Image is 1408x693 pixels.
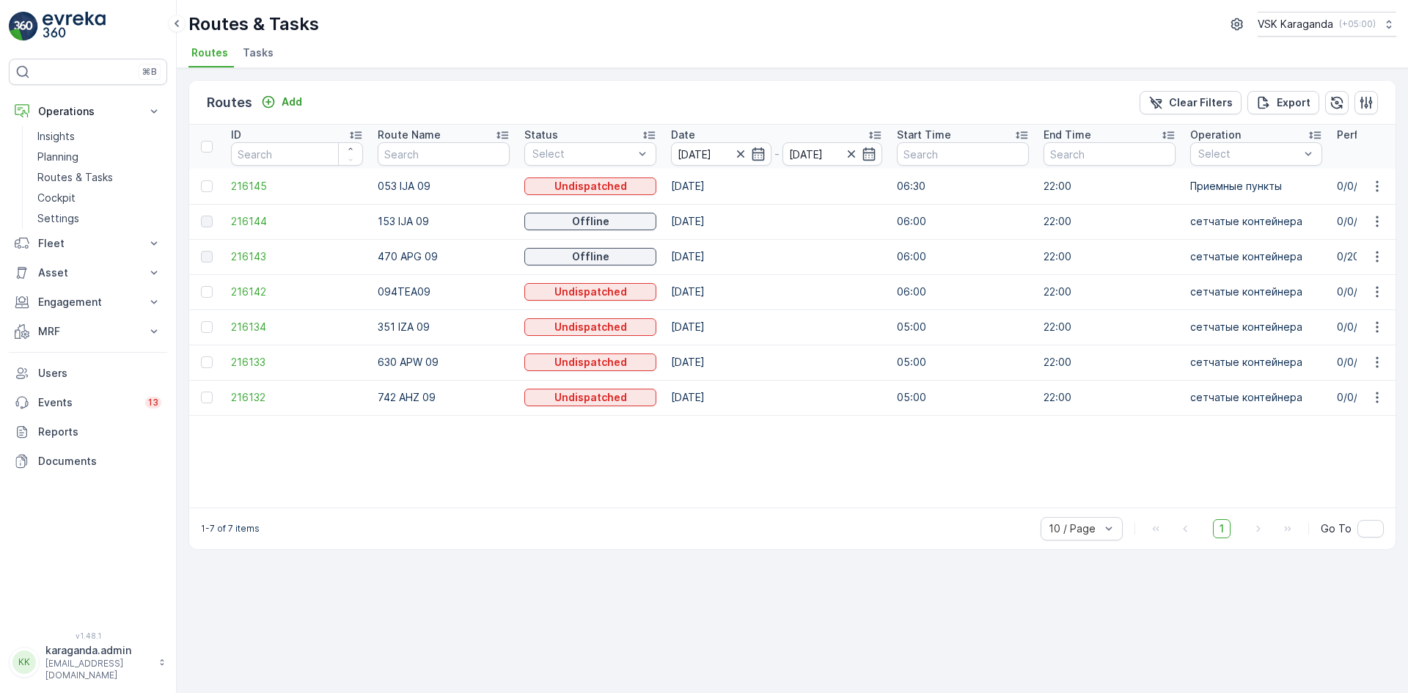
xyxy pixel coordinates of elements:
[43,12,106,41] img: logo_light-DOdMpM7g.png
[9,417,167,447] a: Reports
[370,274,517,309] td: 094TEA09
[1183,380,1330,415] td: сетчатыe контейнера
[9,631,167,640] span: v 1.48.1
[32,188,167,208] a: Cockpit
[37,150,78,164] p: Planning
[1183,169,1330,204] td: Приемные пункты
[231,355,363,370] a: 216133
[524,177,656,195] button: Undispatched
[782,142,883,166] input: dd/mm/yyyy
[554,179,627,194] p: Undispatched
[370,380,517,415] td: 742 AHZ 09
[9,229,167,258] button: Fleet
[370,309,517,345] td: 351 IZA 09
[1183,274,1330,309] td: сетчатыe контейнера
[1036,380,1183,415] td: 22:00
[201,321,213,333] div: Toggle Row Selected
[890,345,1036,380] td: 05:00
[38,454,161,469] p: Documents
[231,128,241,142] p: ID
[1247,91,1319,114] button: Export
[1183,239,1330,274] td: сетчатыe контейнера
[524,389,656,406] button: Undispatched
[1044,142,1176,166] input: Search
[37,211,79,226] p: Settings
[9,447,167,476] a: Documents
[370,345,517,380] td: 630 APW 09
[231,249,363,264] a: 216143
[572,214,609,229] p: Offline
[890,239,1036,274] td: 06:00
[1036,309,1183,345] td: 22:00
[255,93,308,111] button: Add
[37,129,75,144] p: Insights
[1277,95,1310,110] p: Export
[532,147,634,161] p: Select
[370,169,517,204] td: 053 IJA 09
[1337,128,1402,142] p: Performance
[9,359,167,388] a: Users
[38,366,161,381] p: Users
[671,128,695,142] p: Date
[1183,204,1330,239] td: сетчатыe контейнера
[897,128,951,142] p: Start Time
[1198,147,1299,161] p: Select
[201,286,213,298] div: Toggle Row Selected
[38,395,136,410] p: Events
[282,95,302,109] p: Add
[1183,309,1330,345] td: сетчатыe контейнера
[524,248,656,265] button: Offline
[38,324,138,339] p: MRF
[37,170,113,185] p: Routes & Tasks
[148,397,158,408] p: 13
[524,128,558,142] p: Status
[1258,12,1396,37] button: VSK Karaganda(+05:00)
[664,204,890,239] td: [DATE]
[1258,17,1333,32] p: VSK Karaganda
[201,216,213,227] div: Toggle Row Selected
[142,66,157,78] p: ⌘B
[32,167,167,188] a: Routes & Tasks
[554,390,627,405] p: Undispatched
[554,320,627,334] p: Undispatched
[1321,521,1352,536] span: Go To
[554,355,627,370] p: Undispatched
[231,285,363,299] span: 216142
[201,356,213,368] div: Toggle Row Selected
[897,142,1029,166] input: Search
[1190,128,1241,142] p: Operation
[45,658,151,681] p: [EMAIL_ADDRESS][DOMAIN_NAME]
[1036,204,1183,239] td: 22:00
[231,214,363,229] a: 216144
[231,390,363,405] span: 216132
[38,295,138,309] p: Engagement
[890,204,1036,239] td: 06:00
[664,345,890,380] td: [DATE]
[524,213,656,230] button: Offline
[1339,18,1376,30] p: ( +05:00 )
[191,45,228,60] span: Routes
[9,388,167,417] a: Events13
[378,142,510,166] input: Search
[9,643,167,681] button: KKkaraganda.admin[EMAIL_ADDRESS][DOMAIN_NAME]
[207,92,252,113] p: Routes
[370,204,517,239] td: 153 IJA 09
[38,104,138,119] p: Operations
[1036,345,1183,380] td: 22:00
[38,236,138,251] p: Fleet
[572,249,609,264] p: Offline
[890,309,1036,345] td: 05:00
[890,380,1036,415] td: 05:00
[188,12,319,36] p: Routes & Tasks
[664,309,890,345] td: [DATE]
[9,317,167,346] button: MRF
[231,179,363,194] a: 216145
[664,169,890,204] td: [DATE]
[1140,91,1242,114] button: Clear Filters
[1044,128,1091,142] p: End Time
[231,142,363,166] input: Search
